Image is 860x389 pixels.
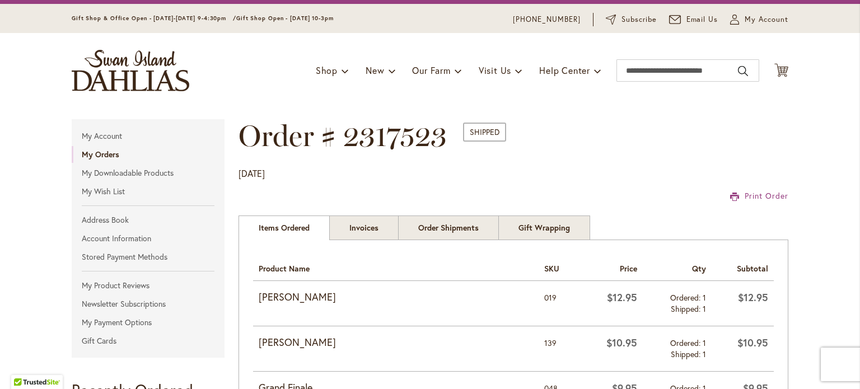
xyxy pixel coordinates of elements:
[479,64,511,76] span: Visit Us
[539,64,590,76] span: Help Center
[259,335,533,350] strong: [PERSON_NAME]
[539,281,581,326] td: 019
[703,303,706,314] span: 1
[686,14,718,25] span: Email Us
[539,326,581,371] td: 139
[72,332,225,349] a: Gift Cards
[581,254,643,281] th: Price
[72,249,225,265] a: Stored Payment Methods
[72,277,225,294] a: My Product Reviews
[669,14,718,25] a: Email Us
[72,230,225,247] a: Account Information
[259,290,533,304] strong: [PERSON_NAME]
[72,146,225,163] a: My Orders
[72,314,225,331] a: My Payment Options
[72,212,225,228] a: Address Book
[8,349,40,381] iframe: Launch Accessibility Center
[606,14,657,25] a: Subscribe
[712,254,774,281] th: Subtotal
[621,14,657,25] span: Subscribe
[72,183,225,200] a: My Wish List
[72,128,225,144] a: My Account
[745,190,788,201] span: Print Order
[463,123,506,142] span: Shipped
[72,165,225,181] a: My Downloadable Products
[703,338,706,348] span: 1
[513,14,581,25] a: [PHONE_NUMBER]
[703,292,706,303] span: 1
[670,338,703,348] span: Ordered
[398,215,499,240] a: Order Shipments
[239,215,330,240] strong: Items Ordered
[82,149,119,160] strong: My Orders
[737,336,768,349] span: $10.95
[72,50,189,91] a: store logo
[738,290,768,304] span: $12.95
[703,349,706,359] span: 1
[72,296,225,312] a: Newsletter Subscriptions
[498,215,590,240] a: Gift Wrapping
[412,64,450,76] span: Our Farm
[671,349,703,359] span: Shipped
[239,118,447,153] span: Order # 2317523
[730,14,788,25] button: My Account
[236,15,334,22] span: Gift Shop Open - [DATE] 10-3pm
[72,15,236,22] span: Gift Shop & Office Open - [DATE]-[DATE] 9-4:30pm /
[671,303,703,314] span: Shipped
[607,290,637,304] span: $12.95
[253,254,539,281] th: Product Name
[606,336,637,349] span: $10.95
[316,64,338,76] span: Shop
[539,254,581,281] th: SKU
[745,14,788,25] span: My Account
[670,292,703,303] span: Ordered
[730,190,788,201] a: Print Order
[643,254,712,281] th: Qty
[366,64,384,76] span: New
[239,167,265,179] span: [DATE]
[329,215,399,240] a: Invoices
